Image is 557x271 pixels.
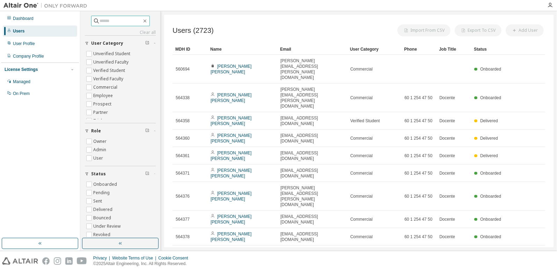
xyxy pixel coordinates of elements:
[42,257,50,265] img: facebook.svg
[480,67,501,72] span: Onboarded
[280,185,344,207] span: [PERSON_NAME][EMAIL_ADDRESS][PERSON_NAME][DOMAIN_NAME]
[145,171,149,177] span: Clear filter
[13,53,44,59] div: Company Profile
[350,118,380,124] span: Verified Student
[350,234,373,240] span: Commercial
[85,166,156,182] button: Status
[85,36,156,51] button: User Category
[176,135,190,141] span: 564360
[176,153,190,159] span: 564361
[350,193,373,199] span: Commercial
[93,180,118,189] label: Onboarded
[176,170,190,176] span: 564371
[93,58,130,66] label: Unverified Faculty
[176,118,190,124] span: 564358
[210,44,274,55] div: Name
[77,257,87,265] img: youtube.svg
[93,146,108,154] label: Admin
[93,214,112,222] label: Bounced
[439,135,455,141] span: Docente
[350,153,373,159] span: Commercial
[211,168,251,178] a: [PERSON_NAME] [PERSON_NAME]
[91,171,106,177] span: Status
[93,75,125,83] label: Verified Faculty
[404,118,432,124] span: 60 1 254 47 50
[176,66,190,72] span: 560694
[280,133,344,144] span: [EMAIL_ADDRESS][DOMAIN_NAME]
[5,67,38,72] div: License Settings
[211,133,251,144] a: [PERSON_NAME] [PERSON_NAME]
[93,117,103,125] label: Trial
[280,168,344,179] span: [EMAIL_ADDRESS][DOMAIN_NAME]
[13,28,24,34] div: Users
[13,79,30,85] div: Managed
[158,255,192,261] div: Cookie Consent
[404,217,432,222] span: 60 1 254 47 50
[175,44,205,55] div: MDH ID
[404,193,432,199] span: 60 1 254 47 50
[2,257,38,265] img: altair_logo.svg
[439,170,455,176] span: Docente
[404,95,432,101] span: 60 1 254 47 50
[13,41,35,46] div: User Profile
[480,217,501,222] span: Onboarded
[93,205,114,214] label: Delivered
[145,128,149,134] span: Clear filter
[280,44,344,55] div: Email
[404,234,432,240] span: 60 1 254 47 50
[145,41,149,46] span: Clear filter
[455,24,501,36] button: Export To CSV
[397,24,450,36] button: Import From CSV
[211,151,251,161] a: [PERSON_NAME] [PERSON_NAME]
[439,95,455,101] span: Docente
[93,230,112,239] label: Revoked
[350,66,373,72] span: Commercial
[176,234,190,240] span: 564378
[91,128,101,134] span: Role
[93,100,113,108] label: Prospect
[474,44,503,55] div: Status
[211,64,251,74] a: [PERSON_NAME] [PERSON_NAME]
[506,24,544,36] button: Add User
[54,257,61,265] img: instagram.svg
[93,91,114,100] label: Employee
[280,214,344,225] span: [EMAIL_ADDRESS][DOMAIN_NAME]
[85,123,156,139] button: Role
[93,261,192,267] p: © 2025 Altair Engineering, Inc. All Rights Reserved.
[350,135,373,141] span: Commercial
[480,153,498,158] span: Delivered
[211,93,251,103] a: [PERSON_NAME] [PERSON_NAME]
[93,154,104,162] label: User
[211,214,251,225] a: [PERSON_NAME] [PERSON_NAME]
[439,153,455,159] span: Docente
[480,171,501,176] span: Onboarded
[280,150,344,161] span: [EMAIL_ADDRESS][DOMAIN_NAME]
[350,170,373,176] span: Commercial
[350,44,398,55] div: User Category
[480,194,501,199] span: Onboarded
[93,137,108,146] label: Owner
[13,91,30,96] div: On Prem
[404,153,432,159] span: 60 1 254 47 50
[350,217,373,222] span: Commercial
[173,27,214,35] span: Users (2723)
[93,197,103,205] label: Sent
[439,193,455,199] span: Docente
[280,58,344,80] span: [PERSON_NAME][EMAIL_ADDRESS][PERSON_NAME][DOMAIN_NAME]
[13,16,34,21] div: Dashboard
[176,95,190,101] span: 564338
[85,30,156,35] a: Clear all
[280,231,344,242] span: [EMAIL_ADDRESS][DOMAIN_NAME]
[93,255,112,261] div: Privacy
[480,95,501,100] span: Onboarded
[439,217,455,222] span: Docente
[211,232,251,242] a: [PERSON_NAME] [PERSON_NAME]
[176,193,190,199] span: 564376
[211,191,251,202] a: [PERSON_NAME] [PERSON_NAME]
[93,83,119,91] label: Commercial
[176,217,190,222] span: 564377
[280,87,344,109] span: [PERSON_NAME][EMAIL_ADDRESS][PERSON_NAME][DOMAIN_NAME]
[480,136,498,141] span: Delivered
[93,222,122,230] label: Under Review
[439,44,468,55] div: Job Title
